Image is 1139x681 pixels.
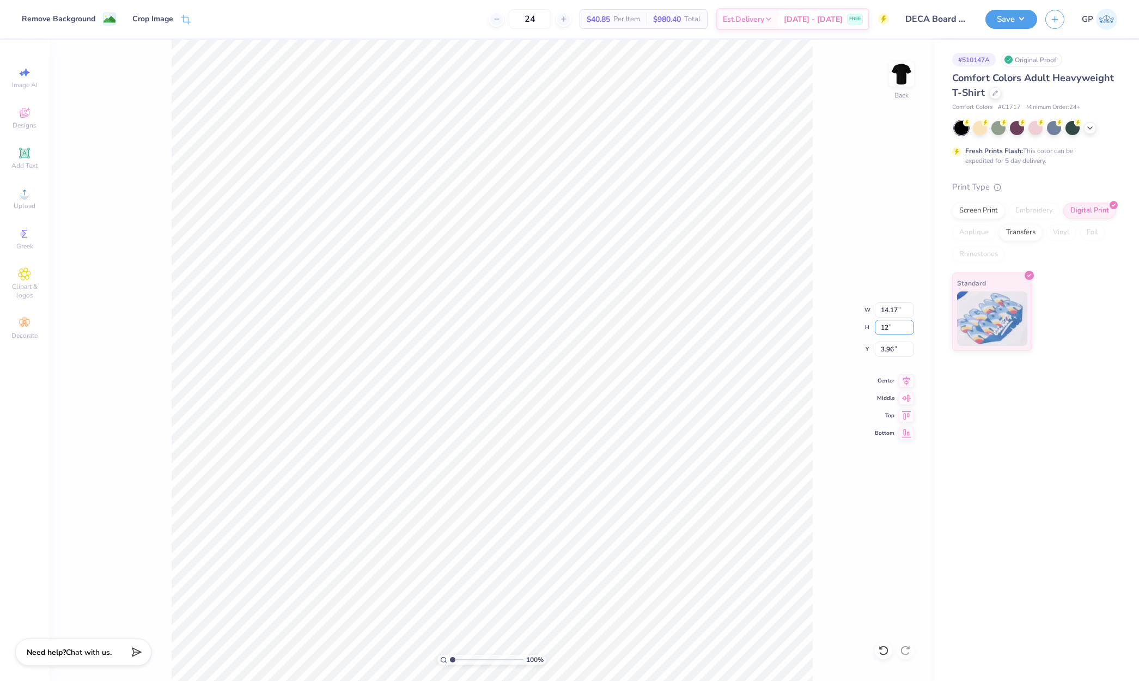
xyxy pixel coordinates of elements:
div: Foil [1080,224,1105,241]
div: Screen Print [952,203,1005,219]
span: Center [875,377,894,385]
span: Total [684,14,701,25]
strong: Need help? [27,647,66,658]
span: Decorate [11,331,38,340]
span: Upload [14,202,35,210]
span: Standard [957,277,986,289]
span: Per Item [613,14,640,25]
div: Vinyl [1046,224,1076,241]
span: Comfort Colors [952,103,992,112]
span: $40.85 [587,14,610,25]
input: – – [509,9,551,29]
div: Back [894,90,909,100]
span: Top [875,412,894,419]
div: Transfers [999,224,1043,241]
div: Embroidery [1008,203,1060,219]
div: Applique [952,224,996,241]
span: Middle [875,394,894,402]
span: Bottom [875,429,894,437]
img: Back [891,63,912,85]
strong: Fresh Prints Flash: [965,147,1023,155]
span: Add Text [11,161,38,170]
span: Image AI [12,81,38,89]
span: # C1717 [998,103,1021,112]
span: 100 % [526,655,544,665]
div: Crop Image [132,13,173,25]
span: Designs [13,121,36,130]
div: This color can be expedited for 5 day delivery. [965,146,1099,166]
span: FREE [849,15,861,23]
input: Untitled Design [897,8,977,30]
span: Minimum Order: 24 + [1026,103,1081,112]
span: [DATE] - [DATE] [784,14,843,25]
span: Greek [16,242,33,251]
div: Rhinestones [952,246,1005,263]
img: Standard [957,291,1027,346]
div: Digital Print [1063,203,1116,219]
span: Chat with us. [66,647,112,658]
span: $980.40 [653,14,681,25]
span: Est. Delivery [723,14,764,25]
div: Print Type [952,181,1117,193]
span: Clipart & logos [5,282,44,300]
div: Remove Background [22,13,95,25]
